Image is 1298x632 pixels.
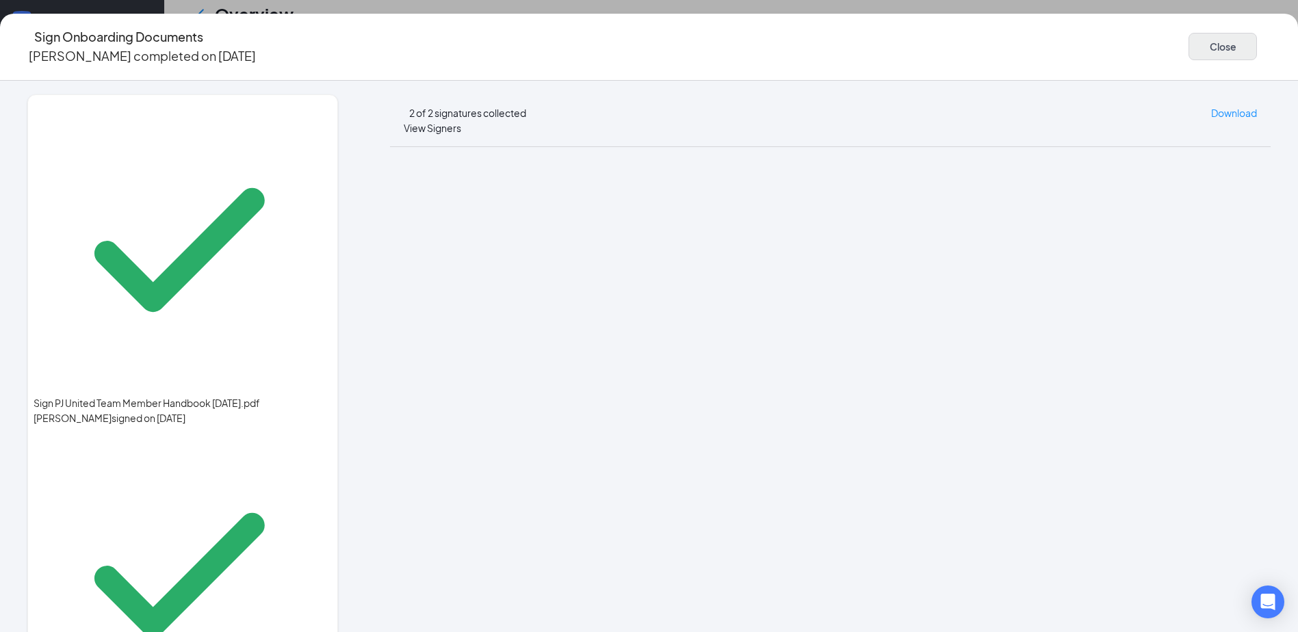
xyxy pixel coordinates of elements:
[409,105,526,120] div: 2 of 2 signatures collected
[1211,107,1257,119] span: Download
[34,104,325,395] svg: Checkmark
[34,27,203,47] h4: Sign Onboarding Documents
[34,410,332,425] div: [PERSON_NAME] signed on [DATE]
[34,395,332,410] span: Sign PJ United Team Member Handbook [DATE].pdf
[390,147,1271,632] iframe: Sign NDA 2022.pdf
[29,47,256,66] p: [PERSON_NAME] completed on [DATE]
[404,122,461,134] span: View Signers
[1251,585,1284,618] div: Open Intercom Messenger
[1189,33,1257,60] button: Close
[1211,105,1257,120] a: Download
